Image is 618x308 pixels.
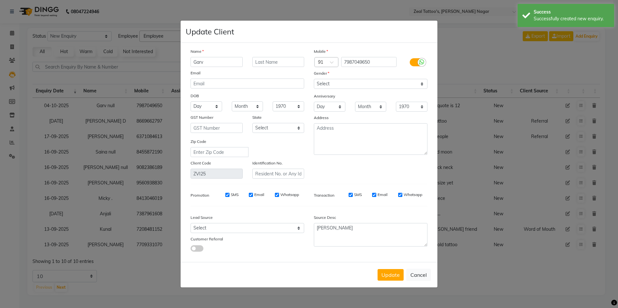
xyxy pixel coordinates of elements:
label: Mobile [314,49,328,54]
label: Zip Code [191,139,206,145]
label: GST Number [191,115,213,120]
input: Enter Zip Code [191,147,248,157]
button: Cancel [406,269,431,281]
input: Email [191,79,304,89]
label: SMS [231,192,239,198]
label: Email [254,192,264,198]
label: Gender [314,70,329,76]
input: First Name [191,57,243,67]
input: Last Name [252,57,304,67]
label: Email [191,70,201,76]
label: Client Code [191,160,211,166]
label: Promotion [191,192,209,198]
label: Identification No. [252,160,283,166]
input: Resident No. or Any Id [252,169,304,179]
label: DOB [191,93,199,99]
button: Update [378,269,404,281]
div: Success [534,9,609,15]
input: GST Number [191,123,243,133]
label: Name [191,49,204,54]
input: Client Code [191,169,243,179]
label: Anniversary [314,93,335,99]
label: State [252,115,262,120]
input: Mobile [341,57,397,67]
div: Successfully created new enquiry. [534,15,609,22]
label: Email [378,192,388,198]
label: Customer Referral [191,236,223,242]
label: Whatsapp [404,192,422,198]
label: Transaction [314,192,334,198]
label: Whatsapp [280,192,299,198]
label: SMS [354,192,362,198]
label: Address [314,115,329,121]
label: Source Desc [314,215,336,220]
h4: Update Client [186,26,234,37]
label: Lead Source [191,215,213,220]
